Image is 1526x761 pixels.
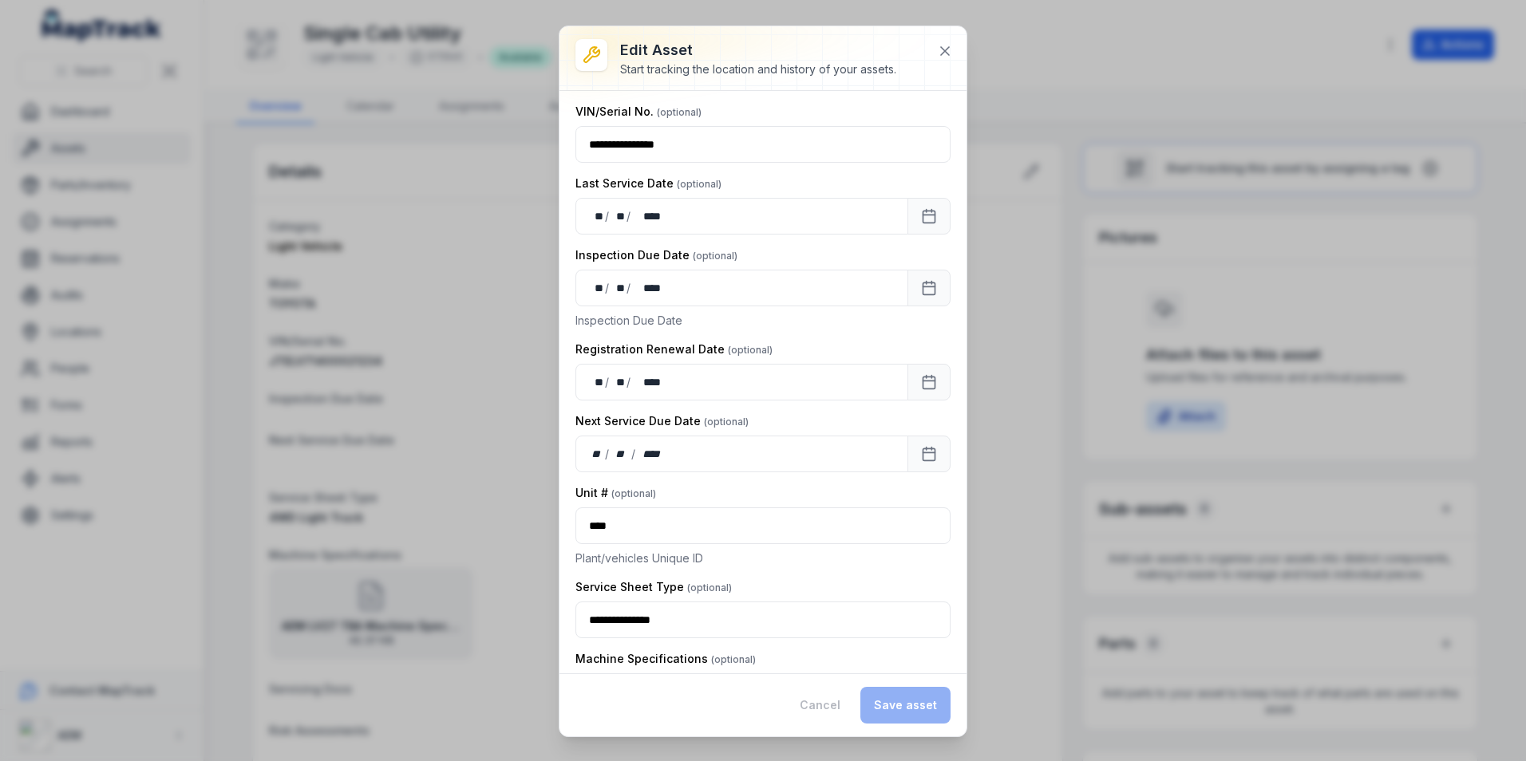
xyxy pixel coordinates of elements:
button: Calendar [907,436,951,472]
div: day, [589,374,605,390]
button: Calendar [907,270,951,306]
label: Inspection Due Date [575,247,737,263]
button: Calendar [907,198,951,235]
label: Last Service Date [575,175,721,191]
div: / [631,446,637,462]
label: Machine Specifications [575,651,756,667]
label: Next Service Due Date [575,413,749,429]
div: day, [589,208,605,224]
div: / [627,280,632,296]
div: year, [637,446,666,462]
label: Unit # [575,485,656,501]
p: Inspection Due Date [575,313,951,329]
div: year, [632,280,662,296]
div: year, [632,208,662,224]
div: year, [632,374,662,390]
button: Calendar [907,364,951,400]
div: day, [589,280,605,296]
div: / [605,208,611,224]
p: Plant/vehicles Unique ID [575,550,951,566]
div: Start tracking the location and history of your assets. [620,61,896,77]
label: VIN/Serial No. [575,104,702,120]
div: / [605,446,611,462]
label: Service Sheet Type [575,579,732,595]
div: month, [611,374,627,390]
div: / [605,374,611,390]
div: / [627,208,632,224]
div: / [605,280,611,296]
div: month, [611,446,632,462]
div: month, [611,280,627,296]
div: month, [611,208,627,224]
div: / [627,374,632,390]
label: Registration Renewal Date [575,341,773,357]
h3: Edit asset [620,39,896,61]
div: day, [589,446,605,462]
